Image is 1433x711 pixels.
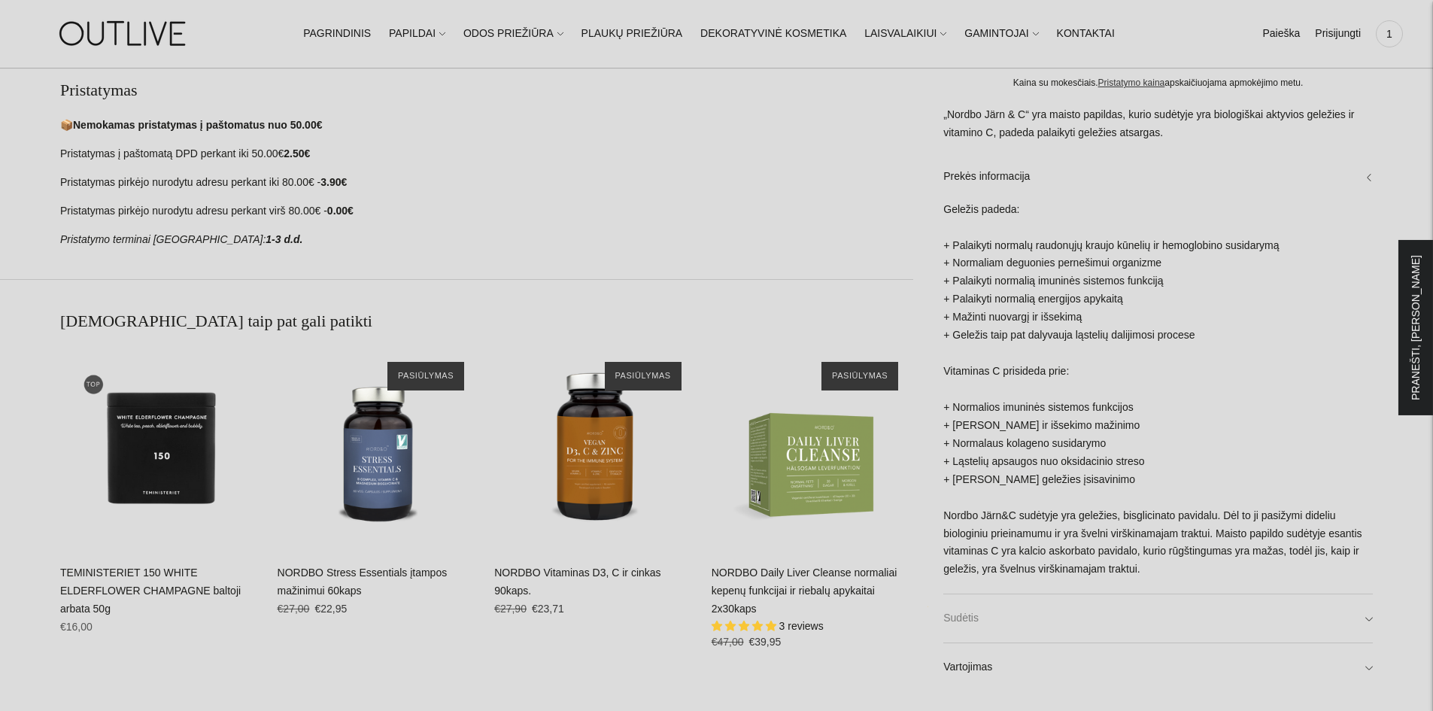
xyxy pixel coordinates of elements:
a: NORDBO Vitaminas D3, C ir cinkas 90kaps. [494,347,697,549]
strong: 2.50€ [284,147,310,160]
span: €39,95 [749,636,782,648]
p: Pristatymas pirkėjo nurodytu adresu perkant virš 80.00€ - [60,202,913,220]
a: Sudėtis [943,594,1373,643]
a: LAISVALAIKIUI [864,17,946,50]
p: Pristatymas į paštomatą DPD perkant iki 50.00€ [60,145,913,163]
p: Pristatymas pirkėjo nurodytu adresu perkant iki 80.00€ - [60,174,913,192]
span: €23,71 [532,603,564,615]
h2: Pristatymas [60,79,913,102]
span: 5.00 stars [712,620,779,632]
a: NORDBO Stress Essentials įtampos mažinimui 60kaps [278,567,448,597]
img: OUTLIVE [30,8,218,59]
s: €47,00 [712,636,744,648]
a: PAGRINDINIS [303,17,371,50]
a: Prisijungti [1315,17,1361,50]
p: 📦 [60,117,913,135]
a: Paieška [1262,17,1300,50]
a: NORDBO Vitaminas D3, C ir cinkas 90kaps. [494,567,660,597]
a: 1 [1376,17,1403,50]
a: Vartojimas [943,643,1373,691]
h2: [DEMOGRAPHIC_DATA] taip pat gali patikti [60,310,913,333]
strong: Nemokamas pristatymas į paštomatus nuo 50.00€ [73,119,322,131]
div: Geležis padeda: + Palaikyti normalų raudonųjų kraujo kūnelių ir hemoglobino susidarymą + Normalia... [943,201,1373,594]
a: NORDBO Daily Liver Cleanse normaliai kepenų funkcijai ir riebalų apykaitai 2x30kaps [712,347,914,549]
a: DEKORATYVINĖ KOSMETIKA [700,17,846,50]
a: TEMINISTERIET 150 WHITE ELDERFLOWER CHAMPAGNE baltoji arbata 50g [60,347,263,549]
s: €27,90 [494,603,527,615]
a: ODOS PRIEŽIŪRA [463,17,563,50]
a: PLAUKŲ PRIEŽIŪRA [581,17,683,50]
a: NORDBO Daily Liver Cleanse normaliai kepenų funkcijai ir riebalų apykaitai 2x30kaps [712,567,897,615]
em: Pristatymo terminai [GEOGRAPHIC_DATA]: [60,233,266,245]
a: GAMINTOJAI [964,17,1038,50]
a: Prekės informacija [943,153,1373,201]
span: €22,95 [314,603,347,615]
strong: 1-3 d.d. [266,233,302,245]
p: „Nordbo Järn & C“ yra maisto papildas, kurio sudėtyje yra biologiškai aktyvios geležies ir vitami... [943,106,1373,142]
a: NORDBO Stress Essentials įtampos mažinimui 60kaps [278,347,480,549]
strong: 3.90€ [320,176,347,188]
s: €27,00 [278,603,310,615]
a: TEMINISTERIET 150 WHITE ELDERFLOWER CHAMPAGNE baltoji arbata 50g [60,567,241,615]
a: KONTAKTAI [1057,17,1115,50]
span: €16,00 [60,621,93,633]
a: Pristatymo kaina [1098,77,1165,88]
span: 3 reviews [779,620,824,632]
strong: 0.00€ [327,205,354,217]
div: Kaina su mokesčiais. apskaičiuojama apmokėjimo metu. [943,75,1373,91]
span: 1 [1379,23,1400,44]
a: PAPILDAI [389,17,445,50]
